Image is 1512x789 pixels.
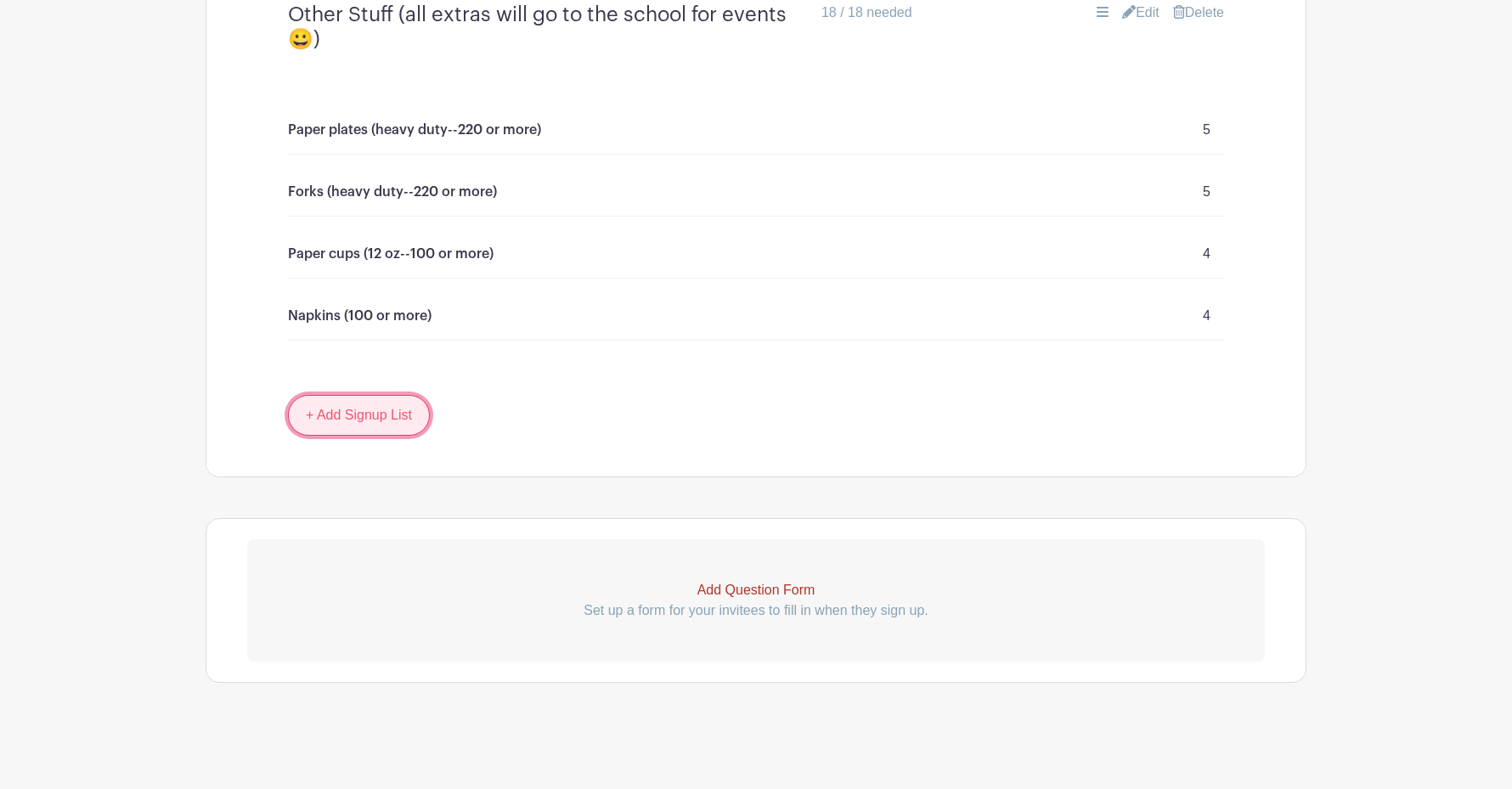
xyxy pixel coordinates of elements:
[247,600,1265,621] p: Set up a form for your invitees to fill in when they sign up.
[821,3,912,23] div: 18 / 18 needed
[288,120,541,140] p: Paper plates (heavy duty--220 or more)
[1203,182,1210,202] p: 5
[1203,244,1210,264] p: 4
[1203,120,1210,140] p: 5
[1173,3,1224,23] a: Delete
[1122,3,1159,23] a: Edit
[247,539,1265,662] a: Add Question Form Set up a form for your invitees to fill in when they sign up.
[288,244,494,264] p: Paper cups (12 oz--100 or more)
[288,395,430,436] a: + Add Signup List
[288,306,432,326] p: Napkins (100 or more)
[288,3,808,52] h4: Other Stuff (all extras will go to the school for events 😀)
[247,580,1265,600] p: Add Question Form
[288,182,497,202] p: Forks (heavy duty--220 or more)
[1203,306,1210,326] p: 4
